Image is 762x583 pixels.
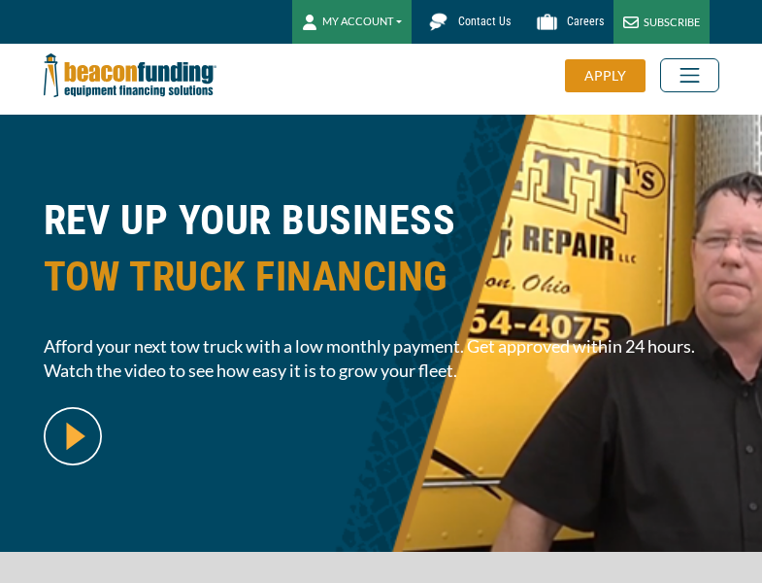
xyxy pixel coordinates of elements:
div: APPLY [565,59,646,92]
a: APPLY [565,59,660,92]
span: Careers [567,15,604,28]
a: Contact Us [412,5,520,39]
h1: REV UP YOUR BUSINESS [44,192,719,320]
span: TOW TRUCK FINANCING [44,249,719,305]
button: Toggle navigation [660,58,719,92]
img: video modal pop-up play button [44,407,102,465]
span: Afford your next tow truck with a low monthly payment. Get approved within 24 hours. Watch the vi... [44,334,719,383]
img: Beacon Funding Careers [530,5,564,39]
a: Careers [520,5,613,39]
img: Beacon Funding Corporation logo [44,44,216,107]
img: Beacon Funding chat [421,5,455,39]
span: Contact Us [458,15,511,28]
